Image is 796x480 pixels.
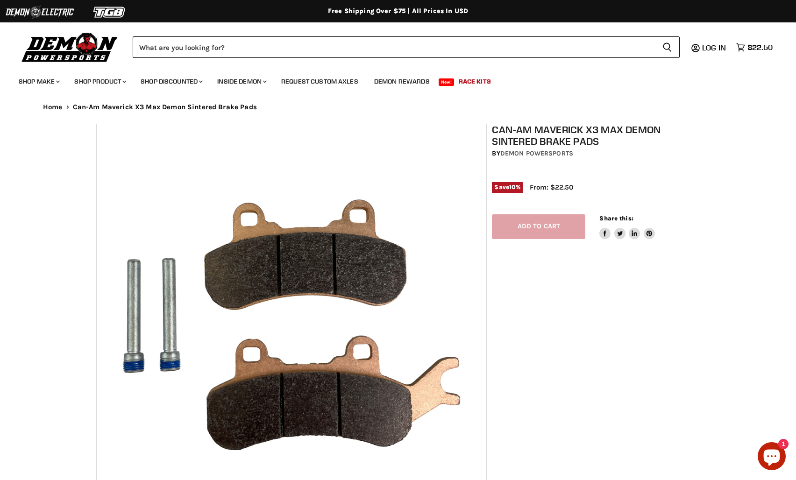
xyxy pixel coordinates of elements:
[732,41,777,54] a: $22.50
[530,183,573,191] span: From: $22.50
[755,442,789,473] inbox-online-store-chat: Shopify online store chat
[24,7,772,15] div: Free Shipping Over $75 | All Prices In USD
[492,182,523,192] span: Save %
[500,149,573,157] a: Demon Powersports
[367,72,437,91] a: Demon Rewards
[43,103,63,111] a: Home
[702,43,726,52] span: Log in
[5,3,75,21] img: Demon Electric Logo 2
[12,68,770,91] ul: Main menu
[274,72,365,91] a: Request Custom Axles
[12,72,65,91] a: Shop Make
[73,103,257,111] span: Can-Am Maverick X3 Max Demon Sintered Brake Pads
[133,36,655,58] input: Search
[452,72,498,91] a: Race Kits
[599,214,655,239] aside: Share this:
[75,3,145,21] img: TGB Logo 2
[439,78,455,86] span: New!
[599,215,633,222] span: Share this:
[210,72,272,91] a: Inside Demon
[492,124,705,147] h1: Can-Am Maverick X3 Max Demon Sintered Brake Pads
[492,148,705,159] div: by
[698,43,732,52] a: Log in
[67,72,132,91] a: Shop Product
[655,36,680,58] button: Search
[509,184,516,191] span: 10
[134,72,208,91] a: Shop Discounted
[133,36,680,58] form: Product
[747,43,773,52] span: $22.50
[19,30,121,64] img: Demon Powersports
[24,103,772,111] nav: Breadcrumbs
